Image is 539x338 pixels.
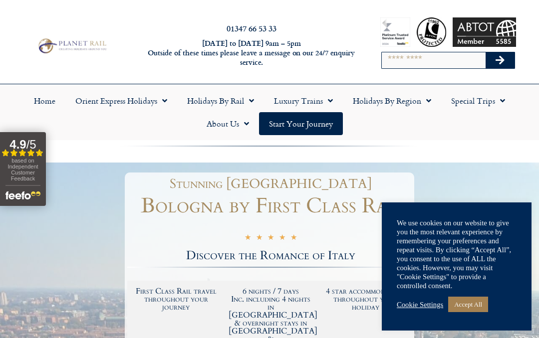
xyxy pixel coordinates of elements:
img: Planet Rail Train Holidays Logo [35,37,108,55]
h1: Bologna by First Class Rail [127,195,414,216]
i: ★ [290,234,297,243]
a: Cookie Settings [397,300,443,309]
button: Search [486,52,515,68]
a: Holidays by Region [343,89,441,112]
h1: Stunning [GEOGRAPHIC_DATA] [132,177,409,190]
a: Luxury Trains [264,89,343,112]
a: Orient Express Holidays [65,89,177,112]
a: Accept All [448,297,488,312]
a: Holidays by Rail [177,89,264,112]
h2: 4 star accommodation throughout your holiday [323,287,408,311]
i: ★ [245,234,251,243]
div: We use cookies on our website to give you the most relevant experience by remembering your prefer... [397,218,517,290]
i: ★ [268,234,274,243]
a: Start your Journey [259,112,343,135]
nav: Menu [5,89,534,135]
a: Special Trips [441,89,515,112]
i: ★ [256,234,263,243]
a: Home [24,89,65,112]
a: 01347 66 53 33 [227,22,276,34]
h2: Discover the Romance of Italy [127,250,414,262]
a: About Us [197,112,259,135]
h2: First Class Rail travel throughout your journey [134,287,219,311]
i: ★ [279,234,285,243]
h6: [DATE] to [DATE] 9am – 5pm Outside of these times please leave a message on our 24/7 enquiry serv... [146,39,357,67]
div: 5/5 [245,233,297,243]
